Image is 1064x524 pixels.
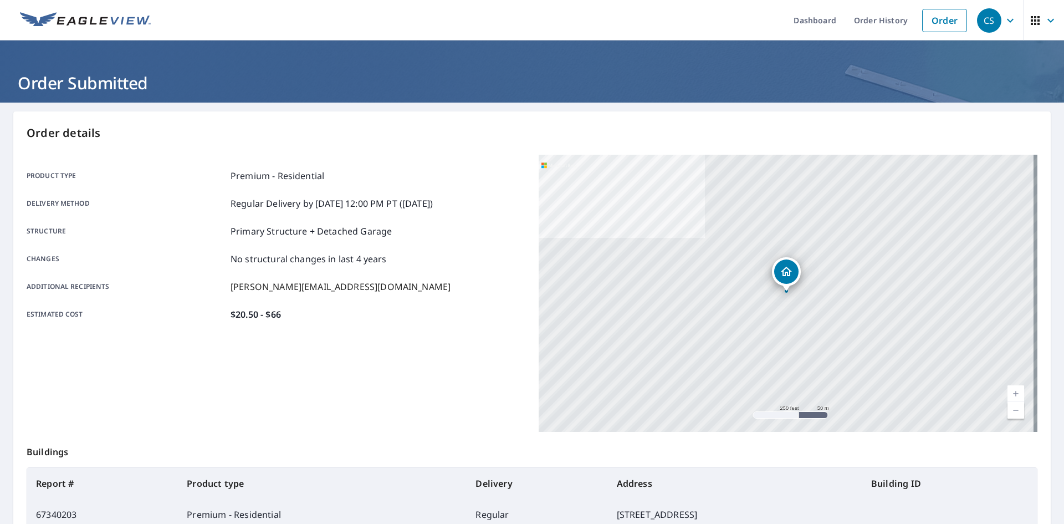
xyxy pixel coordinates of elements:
[922,9,967,32] a: Order
[27,125,1037,141] p: Order details
[231,225,392,238] p: Primary Structure + Detached Garage
[772,257,801,292] div: Dropped pin, building 1, Residential property, 1433 E Division St Springfield, MO 65803
[231,280,451,293] p: [PERSON_NAME][EMAIL_ADDRESS][DOMAIN_NAME]
[178,468,467,499] th: Product type
[231,308,281,321] p: $20.50 - $66
[231,197,433,210] p: Regular Delivery by [DATE] 12:00 PM PT ([DATE])
[27,468,178,499] th: Report #
[27,225,226,238] p: Structure
[27,432,1037,467] p: Buildings
[13,72,1051,94] h1: Order Submitted
[27,169,226,182] p: Product type
[20,12,151,29] img: EV Logo
[27,197,226,210] p: Delivery method
[1007,385,1024,402] a: Current Level 17, Zoom In
[27,308,226,321] p: Estimated cost
[231,169,324,182] p: Premium - Residential
[27,280,226,293] p: Additional recipients
[1007,402,1024,419] a: Current Level 17, Zoom Out
[608,468,862,499] th: Address
[27,252,226,266] p: Changes
[231,252,387,266] p: No structural changes in last 4 years
[467,468,607,499] th: Delivery
[862,468,1037,499] th: Building ID
[977,8,1001,33] div: CS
